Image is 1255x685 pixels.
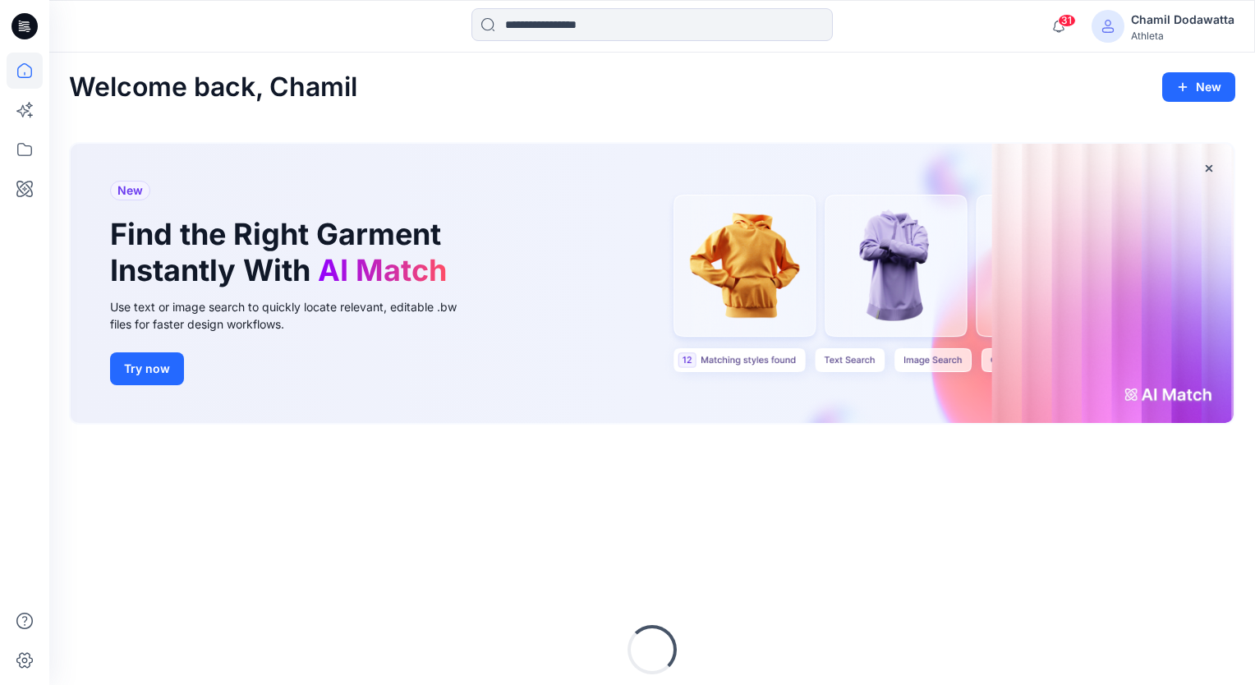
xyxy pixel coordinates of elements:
[1058,14,1076,27] span: 31
[318,252,447,288] span: AI Match
[1131,30,1234,42] div: Athleta
[1101,20,1115,33] svg: avatar
[110,298,480,333] div: Use text or image search to quickly locate relevant, editable .bw files for faster design workflows.
[69,72,357,103] h2: Welcome back, Chamil
[110,352,184,385] button: Try now
[110,217,455,287] h1: Find the Right Garment Instantly With
[1131,10,1234,30] div: Chamil Dodawatta
[117,181,143,200] span: New
[1162,72,1235,102] button: New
